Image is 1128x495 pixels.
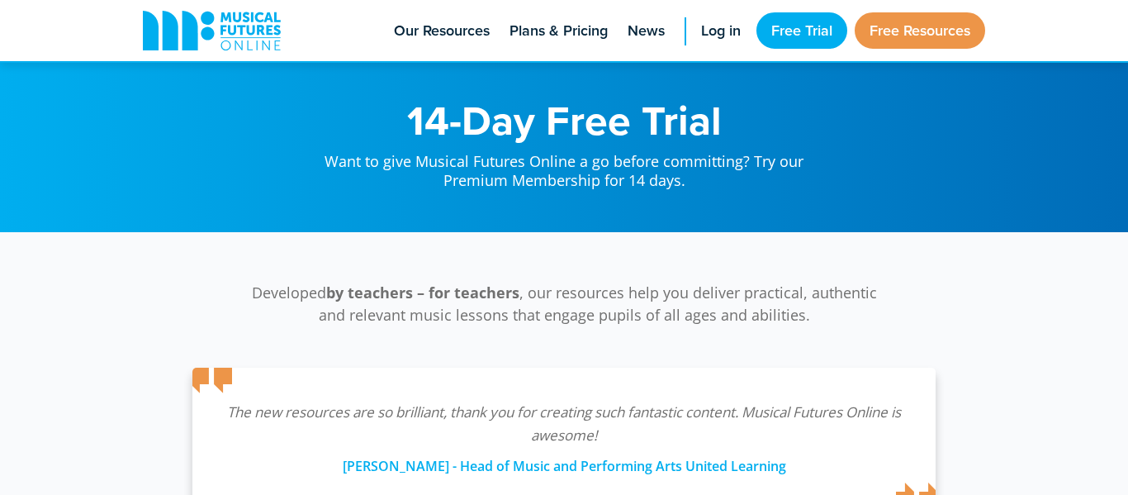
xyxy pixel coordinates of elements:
[509,20,608,42] span: Plans & Pricing
[308,140,820,191] p: Want to give Musical Futures Online a go before committing? Try our Premium Membership for 14 days.
[756,12,847,49] a: Free Trial
[308,99,820,140] h1: 14-Day Free Trial
[225,447,903,477] div: [PERSON_NAME] - Head of Music and Performing Arts United Learning
[242,282,886,326] p: Developed , our resources help you deliver practical, authentic and relevant music lessons that e...
[855,12,985,49] a: Free Resources
[326,283,519,302] strong: by teachers – for teachers
[394,20,490,42] span: Our Resources
[628,20,665,42] span: News
[225,401,903,447] p: The new resources are so brilliant, thank you for creating such fantastic content. Musical Future...
[701,20,741,42] span: Log in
